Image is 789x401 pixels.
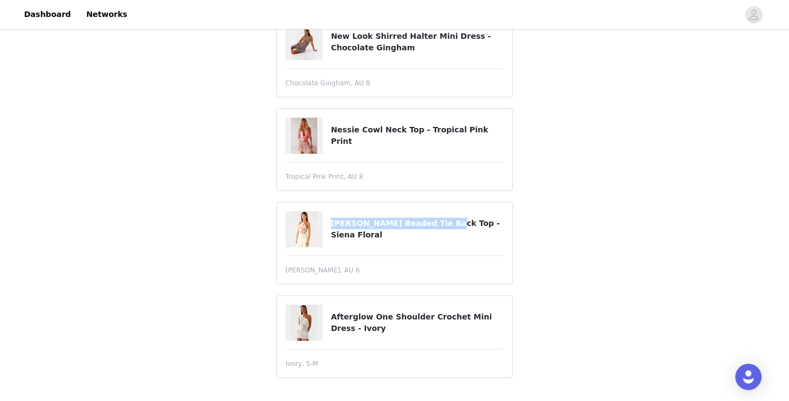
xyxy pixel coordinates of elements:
[291,305,317,341] img: Afterglow One Shoulder Crochet Mini Dress - Ivory
[291,118,317,154] img: Nessie Cowl Neck Top - Tropical Pink Print
[735,364,762,390] div: Open Intercom Messenger
[285,172,363,182] span: Tropical Pink Print, AU 8
[331,124,504,147] h4: Nessie Cowl Neck Top - Tropical Pink Print
[291,211,317,247] img: Loreta Beaded Tie Back Top - Siena Floral
[285,265,360,275] span: [PERSON_NAME], AU 6
[331,311,504,334] h4: Afterglow One Shoulder Crochet Mini Dress - Ivory
[748,6,759,24] div: avatar
[285,78,370,88] span: Chocolate Gingham, AU 8
[18,2,77,27] a: Dashboard
[331,218,504,241] h4: [PERSON_NAME] Beaded Tie Back Top - Siena Floral
[291,24,317,60] img: New Look Shirred Halter Mini Dress - Chocolate Gingham
[79,2,134,27] a: Networks
[285,359,318,369] span: Ivory, S-M
[331,31,504,54] h4: New Look Shirred Halter Mini Dress - Chocolate Gingham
